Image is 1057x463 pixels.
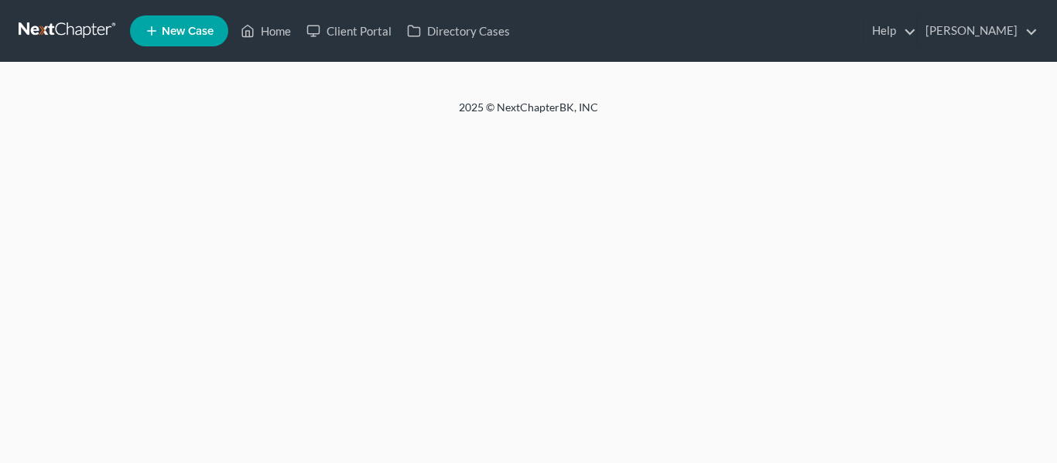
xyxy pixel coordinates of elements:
new-legal-case-button: New Case [130,15,228,46]
a: Help [864,17,916,45]
div: 2025 © NextChapterBK, INC [87,100,970,128]
a: Home [233,17,299,45]
a: Directory Cases [399,17,518,45]
a: [PERSON_NAME] [918,17,1038,45]
a: Client Portal [299,17,399,45]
